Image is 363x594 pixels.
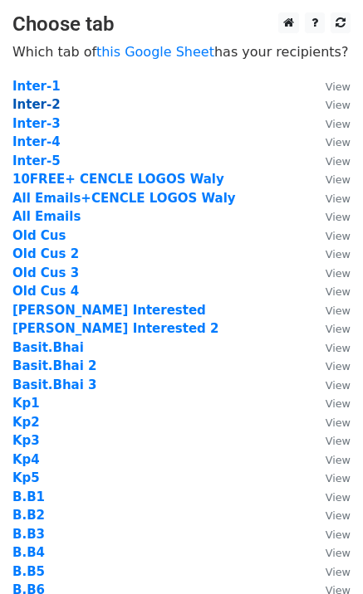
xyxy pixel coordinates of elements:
a: View [309,377,351,392]
a: Kp1 [12,396,40,411]
h3: Choose tab [12,12,351,37]
a: View [309,470,351,485]
a: View [309,396,351,411]
a: View [309,489,351,504]
a: View [309,116,351,131]
a: View [309,358,351,373]
small: View [326,285,351,298]
iframe: Chat Widget [280,514,363,594]
small: View [326,491,351,504]
strong: Old Cus [12,228,66,243]
a: Kp4 [12,452,40,467]
small: View [326,509,351,522]
small: View [326,435,351,447]
small: View [326,99,351,111]
a: View [309,134,351,149]
small: View [326,80,351,93]
a: B.B1 [12,489,45,504]
a: B.B4 [12,545,45,560]
a: View [309,97,351,112]
a: View [309,265,351,280]
small: View [326,397,351,410]
a: Basit.Bhai 3 [12,377,97,392]
a: 10FREE+ CENCLE LOGOS Waly [12,172,224,187]
a: Basit.Bhai 2 [12,358,97,373]
small: View [326,267,351,280]
a: View [309,321,351,336]
a: View [309,209,351,224]
a: Inter-1 [12,79,61,94]
a: View [309,172,351,187]
a: View [309,433,351,448]
a: B.B5 [12,564,45,579]
a: All Emails+CENCLE LOGOS Waly [12,191,236,206]
small: View [326,454,351,466]
a: Basit.Bhai [12,340,84,355]
a: View [309,153,351,168]
a: Old Cus 4 [12,284,79,299]
small: View [326,379,351,392]
a: Old Cus 2 [12,246,79,261]
a: View [309,508,351,523]
a: View [309,340,351,355]
small: View [326,472,351,484]
small: View [326,304,351,317]
a: View [309,79,351,94]
small: View [326,230,351,242]
a: Inter-5 [12,153,61,168]
a: B.B3 [12,527,45,542]
a: Kp2 [12,415,40,430]
a: View [309,415,351,430]
a: Inter-2 [12,97,61,112]
a: Inter-4 [12,134,61,149]
a: Inter-3 [12,116,61,131]
small: View [326,173,351,186]
small: View [326,360,351,372]
p: Which tab of has your recipients? [12,43,351,61]
small: View [326,136,351,148]
small: View [326,155,351,168]
a: Kp3 [12,433,40,448]
small: View [326,192,351,205]
small: View [326,416,351,429]
a: this Google Sheet [96,44,214,60]
small: View [326,342,351,354]
a: Old Cus 3 [12,265,79,280]
a: View [309,303,351,318]
a: [PERSON_NAME] Interested 2 [12,321,219,336]
small: View [326,118,351,130]
small: View [326,211,351,223]
a: Kp5 [12,470,40,485]
a: [PERSON_NAME] Interested [12,303,206,318]
a: View [309,284,351,299]
a: All Emails [12,209,81,224]
a: View [309,228,351,243]
a: B.B2 [12,508,45,523]
a: View [309,246,351,261]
